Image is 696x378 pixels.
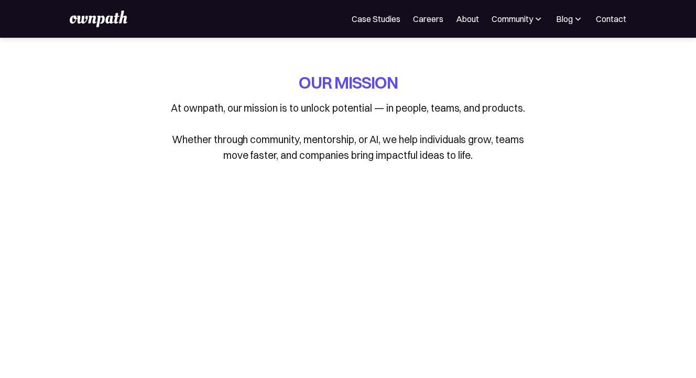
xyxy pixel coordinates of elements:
a: Case Studies [352,13,400,25]
h1: OUR MISSION [299,71,398,94]
a: Contact [596,13,626,25]
p: At ownpath, our mission is to unlock potential — in people, teams, and products. Whether through ... [165,100,531,163]
div: Blog [556,13,583,25]
a: About [456,13,479,25]
div: Blog [556,13,573,25]
a: Careers [413,13,443,25]
div: Community [492,13,533,25]
div: Community [492,13,543,25]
